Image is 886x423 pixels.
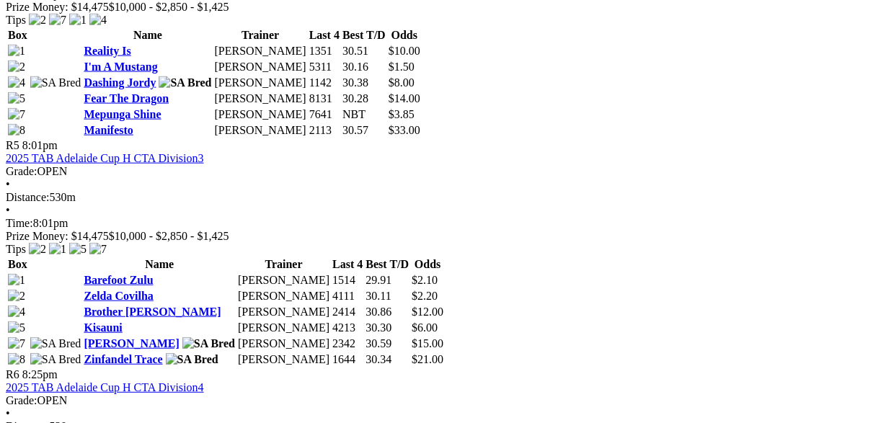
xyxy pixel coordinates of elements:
th: Name [83,28,212,43]
a: Reality Is [84,45,130,57]
td: 2342 [332,337,363,351]
span: $10,000 - $2,850 - $1,425 [109,230,229,242]
span: $15.00 [412,337,443,349]
img: SA Bred [30,337,81,350]
td: 4111 [332,289,363,303]
td: [PERSON_NAME] [213,92,306,106]
span: • [6,178,10,190]
img: 7 [8,108,25,121]
td: [PERSON_NAME] [213,60,306,74]
span: $8.00 [389,76,415,89]
td: 30.86 [365,305,409,319]
span: $2.10 [412,274,438,286]
span: R5 [6,139,19,151]
span: $33.00 [389,124,420,136]
img: 5 [8,321,25,334]
td: 1142 [309,76,340,90]
div: 8:01pm [6,217,880,230]
img: SA Bred [30,76,81,89]
th: Odds [411,257,444,272]
img: SA Bred [182,337,235,350]
a: Fear The Dragon [84,92,169,104]
img: 4 [8,76,25,89]
span: Distance: [6,191,49,203]
img: 1 [69,14,87,27]
span: $2.20 [412,290,438,302]
td: [PERSON_NAME] [213,76,306,90]
img: 8 [8,353,25,366]
td: 30.28 [342,92,386,106]
img: 1 [8,45,25,58]
a: [PERSON_NAME] [84,337,179,349]
span: $1.50 [389,61,415,73]
div: OPEN [6,165,880,178]
td: 2113 [309,123,340,138]
td: 4213 [332,321,363,335]
span: $6.00 [412,321,438,334]
a: I'm A Mustang [84,61,157,73]
a: 2025 TAB Adelaide Cup H CTA Division3 [6,152,203,164]
td: 30.34 [365,352,409,367]
img: 8 [8,124,25,137]
img: 5 [69,243,87,256]
span: Tips [6,14,26,26]
span: Tips [6,243,26,255]
span: $10.00 [389,45,420,57]
td: 30.16 [342,60,386,74]
span: 8:25pm [22,368,58,380]
td: [PERSON_NAME] [237,273,330,288]
td: 1644 [332,352,363,367]
a: 2025 TAB Adelaide Cup H CTA Division4 [6,381,203,393]
a: Dashing Jordy [84,76,156,89]
span: $10,000 - $2,850 - $1,425 [109,1,229,13]
th: Last 4 [332,257,363,272]
img: 2 [8,61,25,74]
a: Barefoot Zulu [84,274,153,286]
td: 30.38 [342,76,386,90]
img: 1 [8,274,25,287]
img: 1 [49,243,66,256]
a: Manifesto [84,124,133,136]
img: 7 [89,243,107,256]
a: Brother [PERSON_NAME] [84,306,221,318]
td: 1351 [309,44,340,58]
td: 30.59 [365,337,409,351]
span: $14.00 [389,92,420,104]
span: Grade: [6,165,37,177]
span: $3.85 [389,108,415,120]
img: 4 [89,14,107,27]
th: Trainer [237,257,330,272]
img: SA Bred [159,76,211,89]
th: Odds [388,28,421,43]
a: Zinfandel Trace [84,353,162,365]
td: [PERSON_NAME] [237,305,330,319]
td: [PERSON_NAME] [237,289,330,303]
th: Trainer [213,28,306,43]
th: Name [83,257,236,272]
td: [PERSON_NAME] [213,107,306,122]
span: R6 [6,368,19,380]
div: Prize Money: $14,475 [6,1,880,14]
td: 30.57 [342,123,386,138]
td: 2414 [332,305,363,319]
div: Prize Money: $14,475 [6,230,880,243]
span: • [6,407,10,419]
td: [PERSON_NAME] [237,337,330,351]
td: 29.91 [365,273,409,288]
a: Kisauni [84,321,122,334]
td: 5311 [309,60,340,74]
td: 30.11 [365,289,409,303]
td: 30.51 [342,44,386,58]
span: • [6,204,10,216]
a: Mepunga Shine [84,108,161,120]
td: 30.30 [365,321,409,335]
img: 5 [8,92,25,105]
td: [PERSON_NAME] [237,352,330,367]
th: Last 4 [309,28,340,43]
span: $21.00 [412,353,443,365]
span: Grade: [6,394,37,406]
img: SA Bred [30,353,81,366]
span: $12.00 [412,306,443,318]
div: 530m [6,191,880,204]
td: 8131 [309,92,340,106]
